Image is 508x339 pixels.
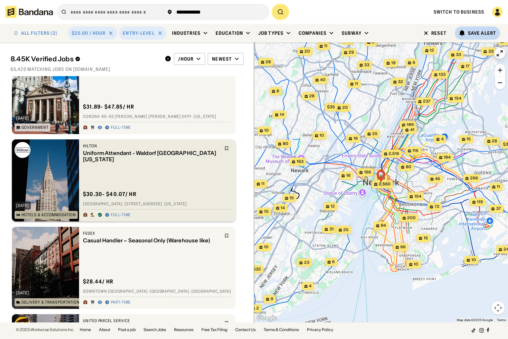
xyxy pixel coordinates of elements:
span: 41 [410,127,414,133]
div: 65,420 matching jobs on [DOMAIN_NAME] [11,66,243,72]
div: United Parcel Service [83,318,220,323]
span: 25 [343,227,349,233]
span: 40 [320,77,326,83]
div: Hotels & Accommodation [21,213,76,217]
span: 4 [441,136,444,142]
span: 32 [398,79,403,85]
span: 94 [381,223,386,228]
div: Newest [212,56,232,62]
div: [DATE] [16,291,29,295]
span: 23 [304,260,309,266]
div: $25.00 / hour [72,30,106,36]
span: 10 [264,244,269,250]
span: 37 [496,206,501,212]
div: Entry-Level [123,30,154,36]
span: 9 [271,296,273,302]
span: 16 [354,136,358,141]
span: 80 [283,141,288,147]
div: [DATE] [16,116,29,120]
div: $ 30.30 - $40.07 / hr [83,191,137,198]
span: 189 [407,122,414,128]
div: Full-time [111,125,131,130]
span: 6 [332,259,335,265]
div: Government [21,125,49,129]
span: 14 [280,112,284,118]
span: 33 [488,49,493,54]
a: Privacy Policy [307,328,333,332]
div: [GEOGRAPHIC_DATA] · [STREET_ADDRESS] · [US_STATE] [83,202,232,207]
div: Job Types [258,30,283,36]
span: 154 [454,96,461,101]
div: /hour [178,56,194,62]
div: Downtown [GEOGRAPHIC_DATA] · [GEOGRAPHIC_DATA] · [GEOGRAPHIC_DATA] [83,289,232,294]
a: Switch to Business [434,9,484,15]
span: 166 [364,169,371,175]
img: Bandana logotype [5,6,53,18]
div: Full-time [111,213,131,218]
span: 31 [329,226,334,232]
div: © 2025 Workwise Solutions Inc. [16,328,74,332]
div: Casual Handler – Seasonal Only (Warehouse like) [83,237,220,244]
span: 12 [430,48,434,53]
div: Uniform Attendant - Waldorf [GEOGRAPHIC_DATA] [US_STATE] [83,150,220,163]
span: 17 [466,64,470,69]
img: Google [256,314,277,322]
span: 6 [412,60,415,66]
span: 4 [309,283,312,289]
span: 28 [492,138,497,144]
div: 8.45K Verified Jobs [11,55,159,63]
span: 45 [435,176,440,182]
div: [DATE] [16,204,29,208]
span: 163 [297,159,304,165]
span: 14 [281,205,285,211]
span: 2 [256,306,259,311]
div: Reset [431,31,446,35]
a: Free Tax Filing [201,328,227,332]
span: 20 [305,49,310,54]
span: 2,516 [389,151,399,157]
span: 119 [477,199,483,205]
a: Terms (opens in new tab) [497,318,506,322]
div: Save Alert [468,30,496,36]
span: 116 [412,148,418,154]
div: Subway [342,30,361,36]
span: 11 [355,81,358,87]
span: 184 [444,155,451,160]
span: 20 [342,105,348,111]
span: 29 [349,50,354,55]
span: 2,560 [379,181,391,187]
span: 11 [261,181,265,187]
img: United Parcel Service logo [15,317,30,333]
div: grid [11,76,243,322]
span: 237 [423,99,431,104]
a: Contact Us [235,328,256,332]
span: 10 [471,257,476,263]
a: Search Jobs [144,328,166,332]
span: $35 [327,104,335,109]
span: 10 [319,133,324,138]
span: 8 [276,88,279,94]
span: 19 [391,60,396,66]
a: About [99,328,110,332]
span: 28 [309,93,315,99]
div: Delivery & Transportation [21,300,80,304]
a: Post a job [118,328,136,332]
span: 28 [266,59,271,65]
div: Corona · 96-05 [PERSON_NAME] [PERSON_NAME] Expy · [US_STATE] [83,114,232,120]
a: Resources [174,328,193,332]
div: Industries [172,30,200,36]
div: ALL FILTERS (2) [21,31,57,35]
button: Map camera controls [491,301,505,315]
div: $ 31.89 - $47.85 / hr [83,103,134,110]
div: Companies [299,30,326,36]
div: Education [216,30,243,36]
span: Map data ©2025 Google [457,318,493,322]
span: 10 [264,128,269,133]
a: Terms & Conditions [264,328,299,332]
span: $32 [253,266,261,271]
span: 200 [407,215,416,221]
span: 266 [470,175,478,181]
span: 33 [364,62,369,68]
span: 72 [435,204,440,210]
